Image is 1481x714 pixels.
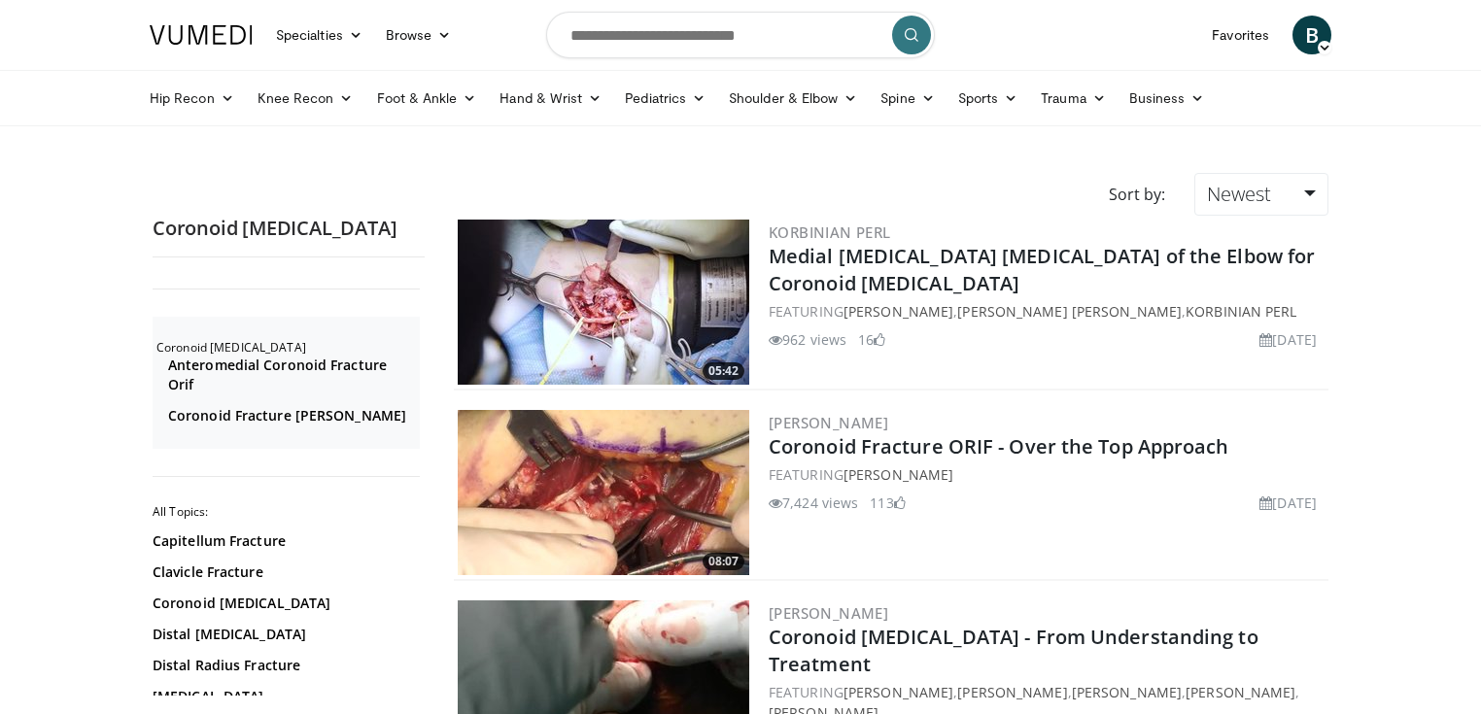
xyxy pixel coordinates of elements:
a: 08:07 [458,410,749,575]
a: Distal Radius Fracture [153,656,415,675]
a: [PERSON_NAME] [1072,683,1182,701]
input: Search topics, interventions [546,12,935,58]
a: Browse [374,16,464,54]
a: Knee Recon [246,79,365,118]
a: [PERSON_NAME] [769,413,888,432]
li: 113 [870,493,905,513]
a: Anteromedial Coronoid Fracture Orif [168,356,415,394]
a: Coronoid Fracture ORIF - Over the Top Approach [769,433,1229,459]
a: Korbinian Perl [1186,302,1296,321]
img: 3bdbf933-769d-4025-a0b0-14e0145b0950.300x170_q85_crop-smart_upscale.jpg [458,220,749,385]
h2: Coronoid [MEDICAL_DATA] [156,340,420,356]
a: Hip Recon [138,79,246,118]
a: [PERSON_NAME] [844,465,953,484]
a: Coronoid [MEDICAL_DATA] - From Understanding to Treatment [769,624,1258,677]
a: Hand & Wrist [488,79,613,118]
li: [DATE] [1259,493,1317,513]
a: Coronoid Fracture [PERSON_NAME] [168,406,415,425]
a: [PERSON_NAME] [957,683,1067,701]
a: Business [1118,79,1217,118]
a: Korbinian Perl [769,222,891,242]
li: [DATE] [1259,329,1317,350]
img: 4eb5ccb2-89b1-41b3-a9cd-71aa6b108fbb.300x170_q85_crop-smart_upscale.jpg [458,410,749,575]
a: Foot & Ankle [365,79,489,118]
span: Newest [1207,181,1271,207]
a: Distal [MEDICAL_DATA] [153,625,415,644]
a: Favorites [1200,16,1281,54]
div: FEATURING [769,464,1325,485]
a: [PERSON_NAME] [844,683,953,701]
a: Coronoid [MEDICAL_DATA] [153,594,415,613]
a: [PERSON_NAME] [769,603,888,623]
a: Sports [947,79,1030,118]
a: Shoulder & Elbow [717,79,869,118]
a: Trauma [1029,79,1118,118]
h2: All Topics: [153,504,420,520]
a: Medial [MEDICAL_DATA] [MEDICAL_DATA] of the Elbow for Coronoid [MEDICAL_DATA] [769,243,1315,296]
div: FEATURING , , [769,301,1325,322]
a: Spine [869,79,946,118]
a: Capitellum Fracture [153,531,415,551]
a: 05:42 [458,220,749,385]
a: Specialties [264,16,374,54]
span: 08:07 [703,553,744,570]
a: [PERSON_NAME] [844,302,953,321]
h2: Coronoid [MEDICAL_DATA] [153,216,425,241]
li: 962 views [769,329,846,350]
a: Newest [1194,173,1328,216]
a: [MEDICAL_DATA] [153,687,415,706]
a: B [1292,16,1331,54]
a: Clavicle Fracture [153,562,415,582]
div: Sort by: [1094,173,1180,216]
li: 16 [858,329,885,350]
li: 7,424 views [769,493,858,513]
span: 05:42 [703,362,744,380]
a: [PERSON_NAME] [PERSON_NAME] [957,302,1182,321]
a: [PERSON_NAME] [1186,683,1295,701]
a: Pediatrics [613,79,717,118]
img: VuMedi Logo [150,25,253,45]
